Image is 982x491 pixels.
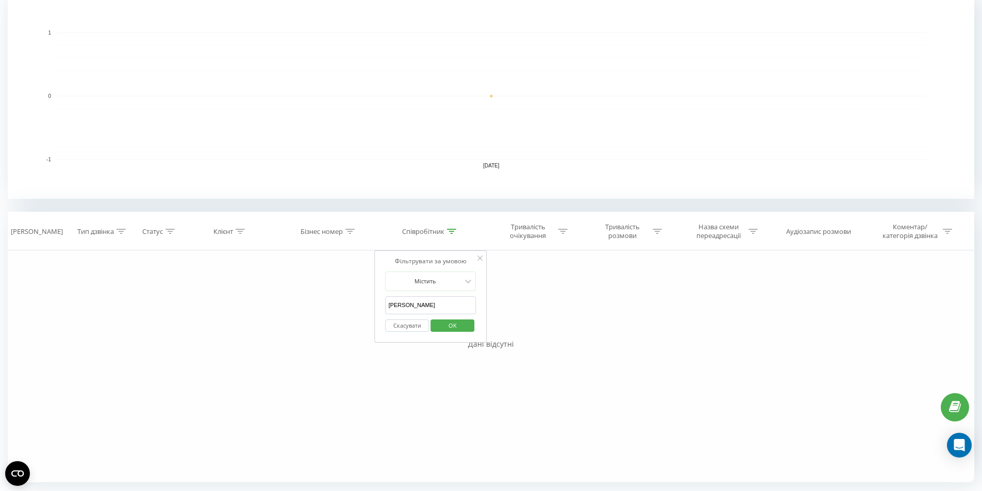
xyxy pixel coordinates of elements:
input: Введіть значення [386,296,476,314]
div: [PERSON_NAME] [11,227,63,236]
button: Скасувати [386,319,429,332]
div: Дані відсутні [8,339,974,349]
text: [DATE] [483,163,500,168]
div: Коментар/категорія дзвінка [880,223,940,240]
text: -1 [46,157,51,162]
span: OK [438,317,467,333]
button: Open CMP widget [5,461,30,486]
div: Фільтрувати за умовою [386,256,476,266]
div: Клієнт [213,227,233,236]
div: Open Intercom Messenger [947,433,972,458]
button: OK [430,319,474,332]
div: Співробітник [402,227,444,236]
text: 1 [48,30,51,36]
div: Бізнес номер [301,227,343,236]
div: Назва схеми переадресації [691,223,746,240]
div: Статус [142,227,163,236]
div: Аудіозапис розмови [786,227,851,236]
div: Тривалість розмови [595,223,650,240]
div: Тривалість очікування [501,223,556,240]
text: 0 [48,93,51,99]
div: Тип дзвінка [77,227,114,236]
